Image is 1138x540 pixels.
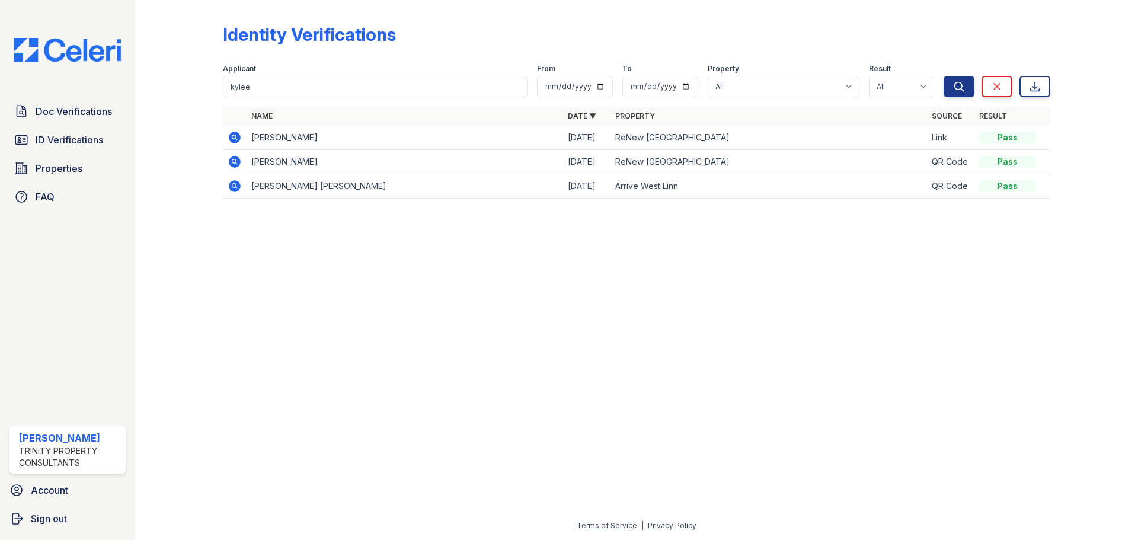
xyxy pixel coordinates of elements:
a: Account [5,478,130,502]
a: Result [979,111,1007,120]
a: ID Verifications [9,128,126,152]
td: QR Code [927,174,974,199]
div: Pass [979,180,1036,192]
span: Account [31,483,68,497]
td: ReNew [GEOGRAPHIC_DATA] [610,150,927,174]
td: QR Code [927,150,974,174]
td: Arrive West Linn [610,174,927,199]
label: Applicant [223,64,256,74]
td: [PERSON_NAME] [247,150,563,174]
label: To [622,64,632,74]
a: Name [251,111,273,120]
a: Doc Verifications [9,100,126,123]
div: Pass [979,132,1036,143]
td: [DATE] [563,150,610,174]
a: Terms of Service [577,521,637,530]
div: [PERSON_NAME] [19,431,121,445]
div: Identity Verifications [223,24,396,45]
a: Privacy Policy [648,521,696,530]
label: From [537,64,555,74]
a: Properties [9,156,126,180]
label: Result [869,64,891,74]
td: [PERSON_NAME] [247,126,563,150]
div: | [641,521,644,530]
a: Date ▼ [568,111,596,120]
input: Search by name or phone number [223,76,528,97]
img: CE_Logo_Blue-a8612792a0a2168367f1c8372b55b34899dd931a85d93a1a3d3e32e68fde9ad4.png [5,38,130,62]
td: [DATE] [563,174,610,199]
td: ReNew [GEOGRAPHIC_DATA] [610,126,927,150]
td: [PERSON_NAME] [PERSON_NAME] [247,174,563,199]
td: [DATE] [563,126,610,150]
a: Property [615,111,655,120]
label: Property [708,64,739,74]
a: Sign out [5,507,130,531]
span: ID Verifications [36,133,103,147]
a: FAQ [9,185,126,209]
span: Sign out [31,512,67,526]
div: Pass [979,156,1036,168]
td: Link [927,126,974,150]
a: Source [932,111,962,120]
div: Trinity Property Consultants [19,445,121,469]
span: Properties [36,161,82,175]
span: Doc Verifications [36,104,112,119]
span: FAQ [36,190,55,204]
